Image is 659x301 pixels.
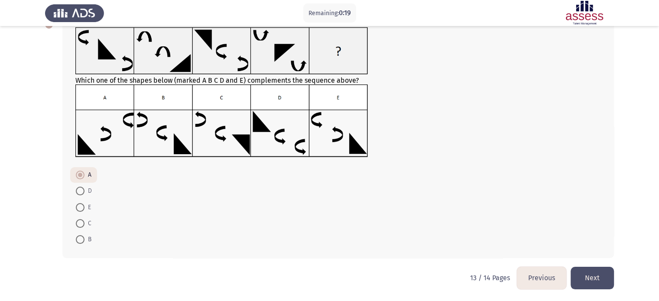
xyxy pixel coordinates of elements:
span: A [84,170,91,180]
div: Which one of the shapes below (marked A B C D and E) complements the sequence above? [75,27,601,159]
p: 13 / 14 Pages [470,274,510,282]
button: load next page [571,267,614,289]
img: Assess Talent Management logo [45,1,104,25]
span: E [84,202,91,213]
span: C [84,218,91,229]
button: load previous page [517,267,566,289]
p: Remaining: [308,8,351,19]
span: 0:19 [339,9,351,17]
img: UkFYYV8wMTlfQS5wbmcxNjkxMjk3NzczMTk0.png [75,27,368,74]
span: B [84,234,91,245]
img: Assessment logo of ASSESS Focus 4 Module Assessment (EN/AR) (Advanced - IB) [555,1,614,25]
img: UkFYYV8wMTlfQi5wbmcxNjkxMjk3Nzk0OTEz.png [75,84,368,157]
span: D [84,186,92,196]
